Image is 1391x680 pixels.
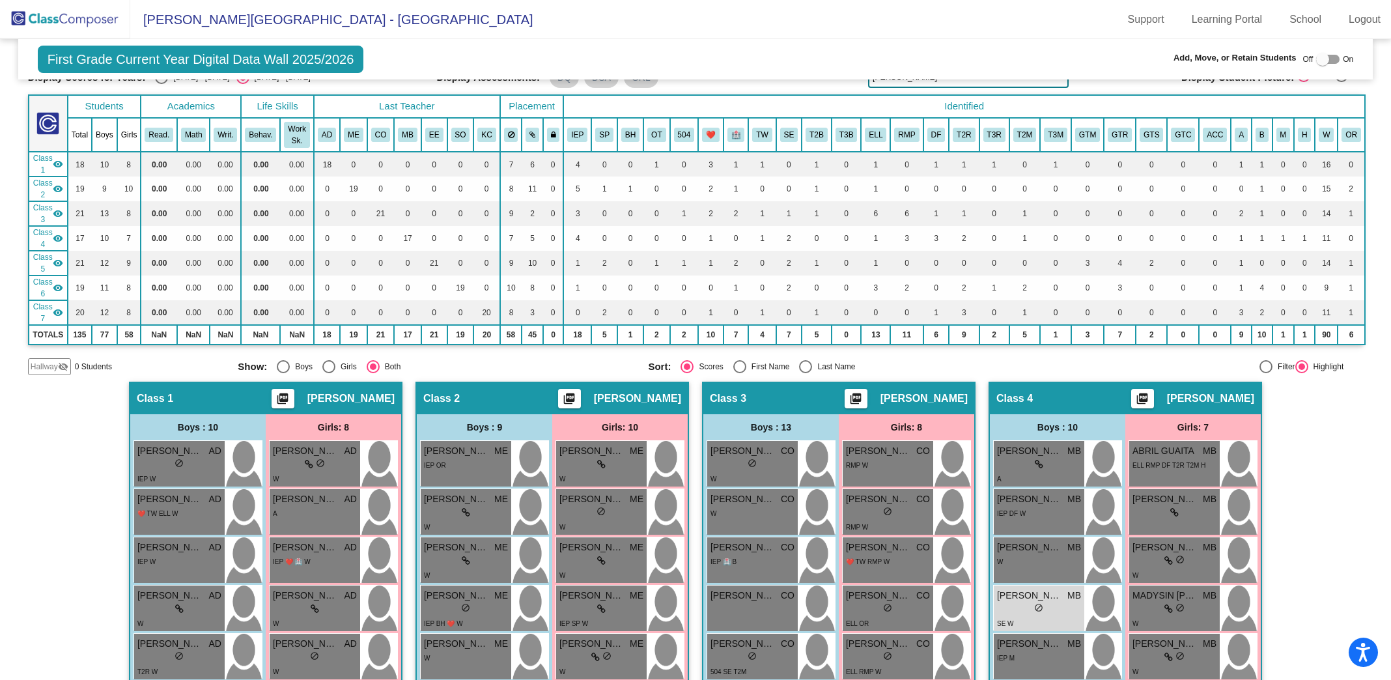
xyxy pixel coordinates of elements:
td: 0 [1104,152,1136,177]
mat-icon: visibility [53,159,63,169]
th: Tier 2 Math [1009,118,1041,152]
th: English Language Learner [861,118,890,152]
th: Accelerated [1199,118,1231,152]
td: 2 [1338,177,1365,201]
td: 6 [890,201,923,226]
span: Add, Move, or Retain Students [1173,51,1297,64]
td: 17 [394,226,421,251]
td: 0 [1199,152,1231,177]
td: 0 [1294,177,1315,201]
button: Print Students Details [1131,389,1154,408]
td: 3 [563,201,591,226]
td: 0 [421,226,447,251]
td: 1 [1338,201,1365,226]
td: 0 [1071,152,1104,177]
mat-icon: picture_as_pdf [275,392,290,410]
td: 0 [1136,152,1167,177]
th: Heart Parent [698,118,724,152]
td: 0 [670,226,699,251]
td: 0 [367,177,395,201]
td: 3 [890,226,923,251]
td: 0 [617,226,643,251]
td: 1 [748,152,776,177]
td: Marijana Benjamin - No Class Name [29,226,68,251]
td: 0 [367,226,395,251]
button: GTM [1075,128,1100,142]
td: 0 [832,177,862,201]
th: Students [68,95,141,118]
td: 0 [591,226,617,251]
td: 1 [1252,226,1272,251]
td: 0 [447,201,474,226]
th: Sara Omlor [447,118,474,152]
th: Keep away students [500,118,522,152]
td: 1 [670,201,699,226]
button: RMP [894,128,919,142]
th: Medical [724,118,749,152]
td: 0 [447,177,474,201]
td: 0 [643,201,669,226]
button: GTR [1108,128,1132,142]
td: 21 [68,201,92,226]
button: T3R [983,128,1005,142]
th: Twin [748,118,776,152]
td: 1 [923,201,949,226]
th: Alyssa Degnovivo [314,118,340,152]
td: 0 [473,201,499,226]
td: 0.00 [141,226,177,251]
td: 2 [949,226,979,251]
td: 0 [314,226,340,251]
button: CO [371,128,391,142]
td: 5 [563,177,591,201]
td: 0 [340,201,367,226]
td: 0 [1272,177,1295,201]
span: Class 1 [33,152,53,176]
td: 0 [421,177,447,201]
td: 0 [394,177,421,201]
td: 0 [748,177,776,201]
button: Print Students Details [845,389,867,408]
td: 0.00 [177,226,210,251]
td: 10 [117,177,141,201]
th: Individualized Education Plan [563,118,591,152]
td: 2 [698,177,724,201]
td: 1 [1040,152,1071,177]
td: 8 [500,177,522,201]
td: 1 [724,152,749,177]
td: 0 [543,177,564,201]
mat-icon: picture_as_pdf [561,392,577,410]
td: 0 [923,177,949,201]
td: 0 [591,201,617,226]
td: 2 [776,226,802,251]
th: Placement [500,95,564,118]
td: 0 [1104,201,1136,226]
td: 0 [1199,226,1231,251]
th: Identified [563,95,1364,118]
td: 0 [724,226,749,251]
button: B [1256,128,1269,142]
td: 18 [314,152,340,177]
button: GTS [1140,128,1163,142]
button: TW [752,128,772,142]
td: 1 [1252,177,1272,201]
td: 0 [314,201,340,226]
td: 0.00 [210,201,241,226]
td: 0 [1136,201,1167,226]
td: 0 [890,177,923,201]
th: Hispanic [1294,118,1315,152]
td: 0 [543,152,564,177]
a: Support [1117,9,1175,30]
td: 1 [949,152,979,177]
td: 0 [1167,177,1199,201]
td: 0 [1009,177,1041,201]
td: 0 [1040,226,1071,251]
td: 0 [1167,152,1199,177]
span: [PERSON_NAME][GEOGRAPHIC_DATA] - [GEOGRAPHIC_DATA] [130,9,533,30]
td: 4 [563,226,591,251]
span: Class 3 [33,202,53,225]
td: 1 [802,177,832,201]
td: 7 [500,226,522,251]
td: 0 [1136,226,1167,251]
td: 3 [698,152,724,177]
td: 2 [1231,201,1252,226]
